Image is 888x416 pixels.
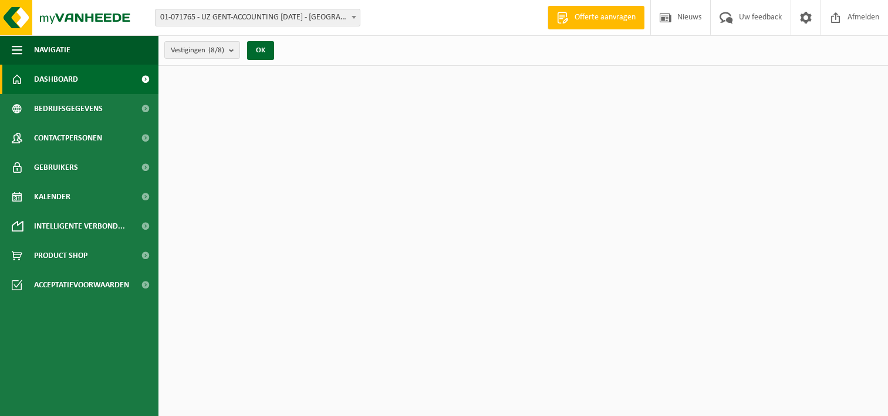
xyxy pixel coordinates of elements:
[171,42,224,59] span: Vestigingen
[34,123,102,153] span: Contactpersonen
[164,41,240,59] button: Vestigingen(8/8)
[34,212,125,241] span: Intelligente verbond...
[247,41,274,60] button: OK
[548,6,644,29] a: Offerte aanvragen
[34,35,70,65] span: Navigatie
[34,153,78,182] span: Gebruikers
[34,241,87,270] span: Product Shop
[572,12,639,24] span: Offerte aanvragen
[208,46,224,54] count: (8/8)
[156,9,360,26] span: 01-071765 - UZ GENT-ACCOUNTING 0 BC - GENT
[155,9,360,26] span: 01-071765 - UZ GENT-ACCOUNTING 0 BC - GENT
[34,65,78,94] span: Dashboard
[34,182,70,212] span: Kalender
[34,270,129,300] span: Acceptatievoorwaarden
[34,94,103,123] span: Bedrijfsgegevens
